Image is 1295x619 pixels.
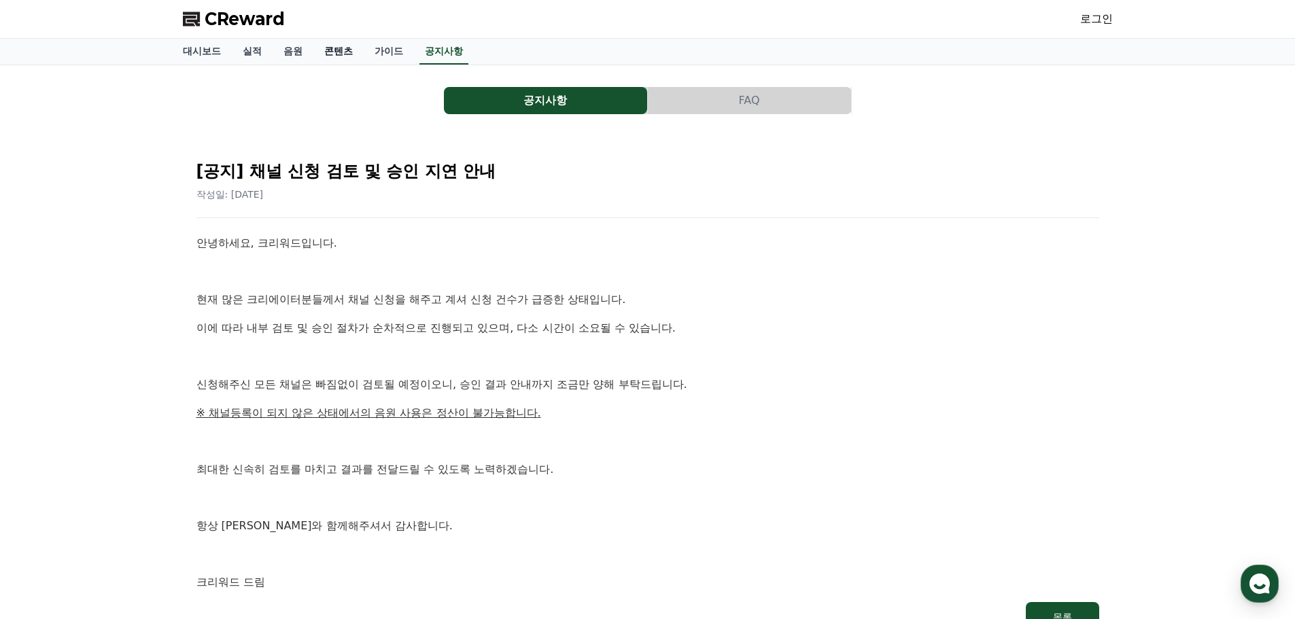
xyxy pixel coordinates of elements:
[313,39,364,65] a: 콘텐츠
[196,517,1099,535] p: 항상 [PERSON_NAME]와 함께해주셔서 감사합니다.
[210,451,226,462] span: 설정
[196,319,1099,337] p: 이에 따라 내부 검토 및 승인 절차가 순차적으로 진행되고 있으며, 다소 시간이 소요될 수 있습니다.
[175,431,261,465] a: 설정
[196,461,1099,478] p: 최대한 신속히 검토를 마치고 결과를 전달드릴 수 있도록 노력하겠습니다.
[183,8,285,30] a: CReward
[196,189,264,200] span: 작성일: [DATE]
[90,431,175,465] a: 대화
[43,451,51,462] span: 홈
[196,573,1099,591] p: 크리워드 드림
[196,406,541,419] u: ※ 채널등록이 되지 않은 상태에서의 음원 사용은 정산이 불가능합니다.
[273,39,313,65] a: 음원
[444,87,647,114] button: 공지사항
[196,234,1099,252] p: 안녕하세요, 크리워드입니다.
[205,8,285,30] span: CReward
[124,452,141,463] span: 대화
[196,291,1099,308] p: 현재 많은 크리에이터분들께서 채널 신청을 해주고 계셔 신청 건수가 급증한 상태입니다.
[4,431,90,465] a: 홈
[196,160,1099,182] h2: [공지] 채널 신청 검토 및 승인 지연 안내
[419,39,468,65] a: 공지사항
[648,87,851,114] button: FAQ
[172,39,232,65] a: 대시보드
[232,39,273,65] a: 실적
[444,87,648,114] a: 공지사항
[1080,11,1113,27] a: 로그인
[364,39,414,65] a: 가이드
[648,87,852,114] a: FAQ
[196,376,1099,393] p: 신청해주신 모든 채널은 빠짐없이 검토될 예정이오니, 승인 결과 안내까지 조금만 양해 부탁드립니다.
